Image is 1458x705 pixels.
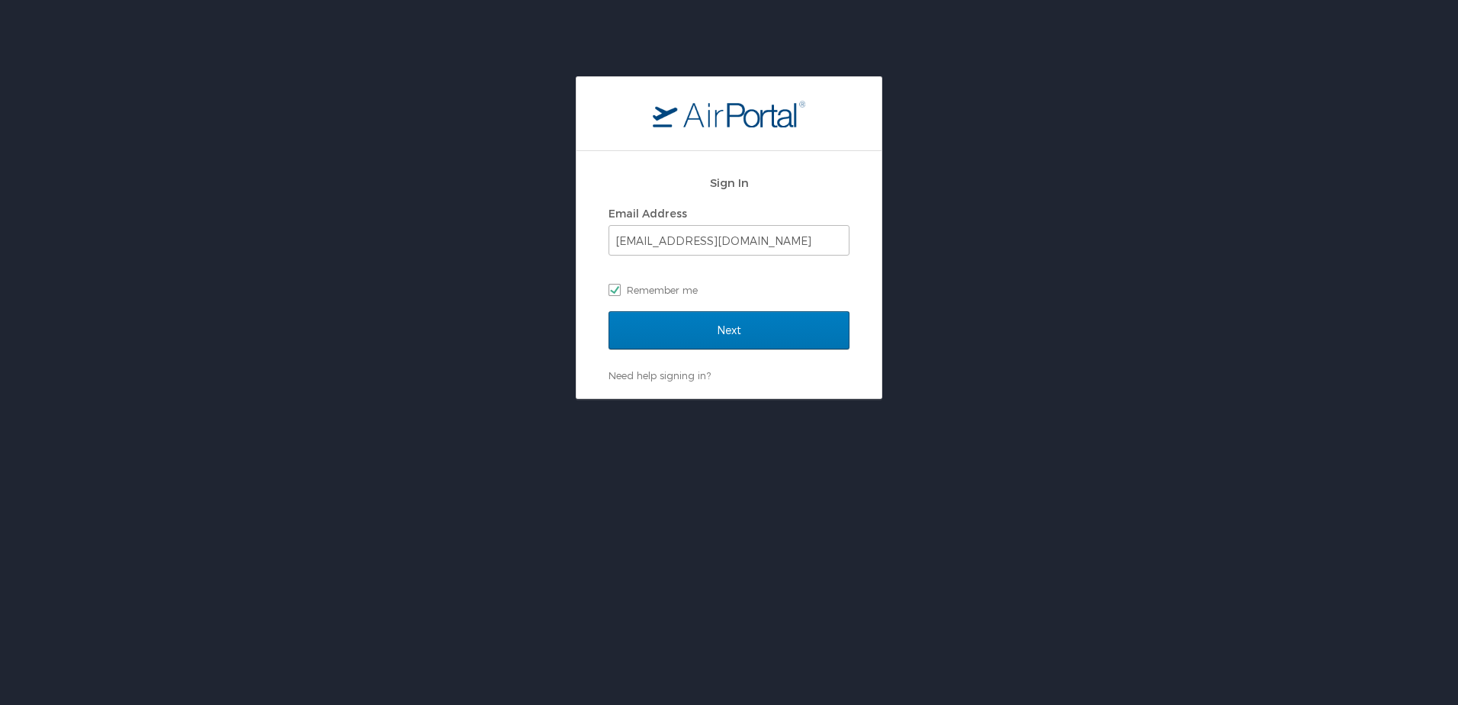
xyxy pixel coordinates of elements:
label: Email Address [609,207,687,220]
input: Next [609,311,849,349]
label: Remember me [609,278,849,301]
a: Need help signing in? [609,369,711,381]
img: logo [653,100,805,127]
h2: Sign In [609,174,849,192]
